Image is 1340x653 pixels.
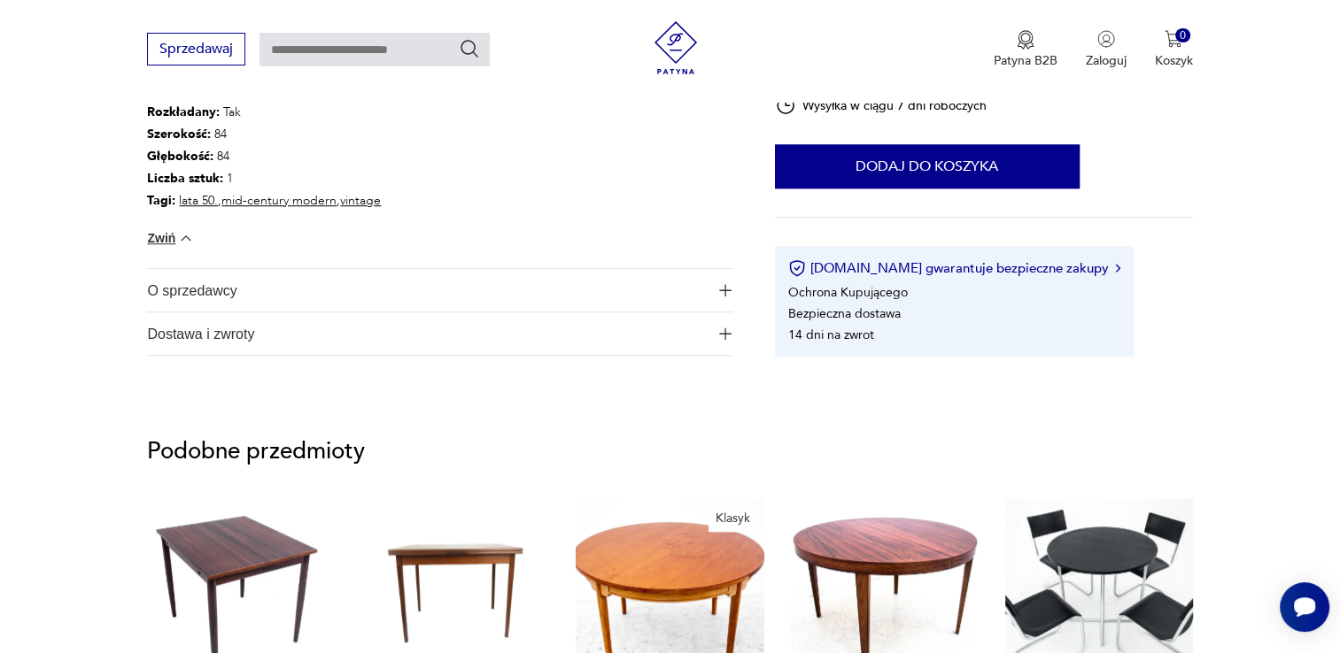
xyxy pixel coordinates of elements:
a: Ikona medaluPatyna B2B [994,30,1057,69]
div: Wysyłka w ciągu 7 dni roboczych [775,95,988,116]
a: Sprzedawaj [147,44,245,57]
button: Ikona plusaO sprzedawcy [147,269,732,311]
b: Tagi: [147,192,175,209]
img: Patyna - sklep z meblami i dekoracjami vintage [649,21,702,74]
a: vintage [340,192,381,209]
img: Ikona koszyka [1165,30,1182,48]
b: Liczba sztuk: [147,170,223,187]
button: [DOMAIN_NAME] gwarantuje bezpieczne zakupy [788,259,1120,277]
img: Ikona plusa [719,284,732,296]
img: Ikona medalu [1017,30,1034,50]
p: Tak [147,101,385,123]
a: mid-century modern [221,192,337,209]
a: lata 50. [179,192,218,209]
img: Ikona strzałki w prawo [1115,264,1120,273]
img: Ikona certyfikatu [788,259,806,277]
span: Dostawa i zwroty [147,312,708,355]
p: Podobne przedmioty [147,441,1192,462]
img: Ikonka użytkownika [1097,30,1115,48]
div: 0 [1175,28,1190,43]
button: Ikona plusaDostawa i zwroty [147,312,732,355]
p: 1 [147,167,385,189]
b: Rozkładany : [147,104,220,120]
button: 0Koszyk [1155,30,1193,69]
b: Głębokość : [147,148,213,165]
span: O sprzedawcy [147,269,708,311]
button: Sprzedawaj [147,33,245,65]
p: Patyna B2B [994,52,1057,69]
p: Zaloguj [1086,52,1127,69]
button: Szukaj [459,38,480,59]
iframe: Smartsupp widget button [1280,582,1329,632]
p: 84 [147,123,385,145]
p: , , [147,189,385,211]
img: Ikona plusa [719,327,732,340]
li: 14 dni na zwrot [788,326,874,342]
p: Koszyk [1155,52,1193,69]
img: chevron down [177,229,195,247]
button: Zaloguj [1086,30,1127,69]
li: Ochrona Kupującego [788,283,908,300]
button: Dodaj do koszyka [775,144,1080,188]
li: Bezpieczna dostawa [788,304,901,321]
b: Szerokość : [147,126,211,142]
button: Patyna B2B [994,30,1057,69]
p: 84 [147,145,385,167]
button: Zwiń [147,229,194,247]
